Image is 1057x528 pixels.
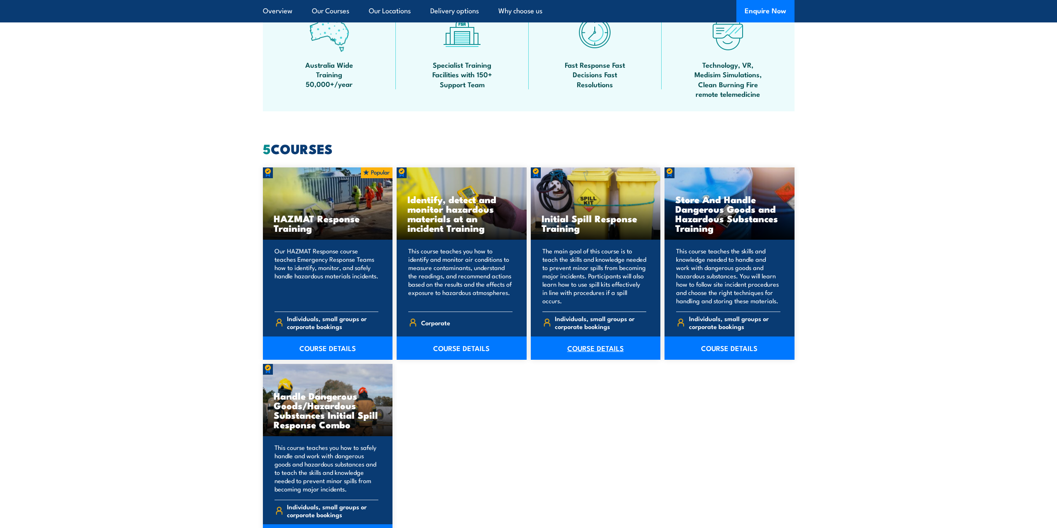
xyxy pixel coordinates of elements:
[691,60,765,99] span: Technology, VR, Medisim Simulations, Clean Burning Fire remote telemedicine
[287,503,378,518] span: Individuals, small groups or corporate bookings
[275,443,379,493] p: This course teaches you how to safely handle and work with dangerous goods and hazardous substanc...
[292,60,367,89] span: Australia Wide Training 50,000+/year
[542,214,650,233] h3: Initial Spill Response Training
[263,142,795,154] h2: COURSES
[287,314,378,330] span: Individuals, small groups or corporate bookings
[708,12,748,52] img: tech-icon
[397,336,527,360] a: COURSE DETAILS
[263,336,393,360] a: COURSE DETAILS
[542,247,647,305] p: The main goal of this course is to teach the skills and knowledge needed to prevent minor spills ...
[421,316,450,329] span: Corporate
[274,214,382,233] h3: HAZMAT Response Training
[665,336,795,360] a: COURSE DETAILS
[275,247,379,305] p: Our HAZMAT Response course teaches Emergency Response Teams how to identify, monitor, and safely ...
[309,12,349,52] img: auswide-icon
[425,60,500,89] span: Specialist Training Facilities with 150+ Support Team
[555,314,646,330] span: Individuals, small groups or corporate bookings
[558,60,633,89] span: Fast Response Fast Decisions Fast Resolutions
[407,194,516,233] h3: Identify, detect and monitor hazardous materials at an incident Training
[531,336,661,360] a: COURSE DETAILS
[675,194,784,233] h3: Store And Handle Dangerous Goods and Hazardous Substances Training
[263,138,271,159] strong: 5
[442,12,482,52] img: facilities-icon
[274,391,382,429] h3: Handle Dangerous Goods/Hazardous Substances Initial Spill Response Combo
[676,247,780,305] p: This course teaches the skills and knowledge needed to handle and work with dangerous goods and h...
[689,314,780,330] span: Individuals, small groups or corporate bookings
[575,12,615,52] img: fast-icon
[408,247,513,305] p: This course teaches you how to identify and monitor air conditions to measure contaminants, under...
